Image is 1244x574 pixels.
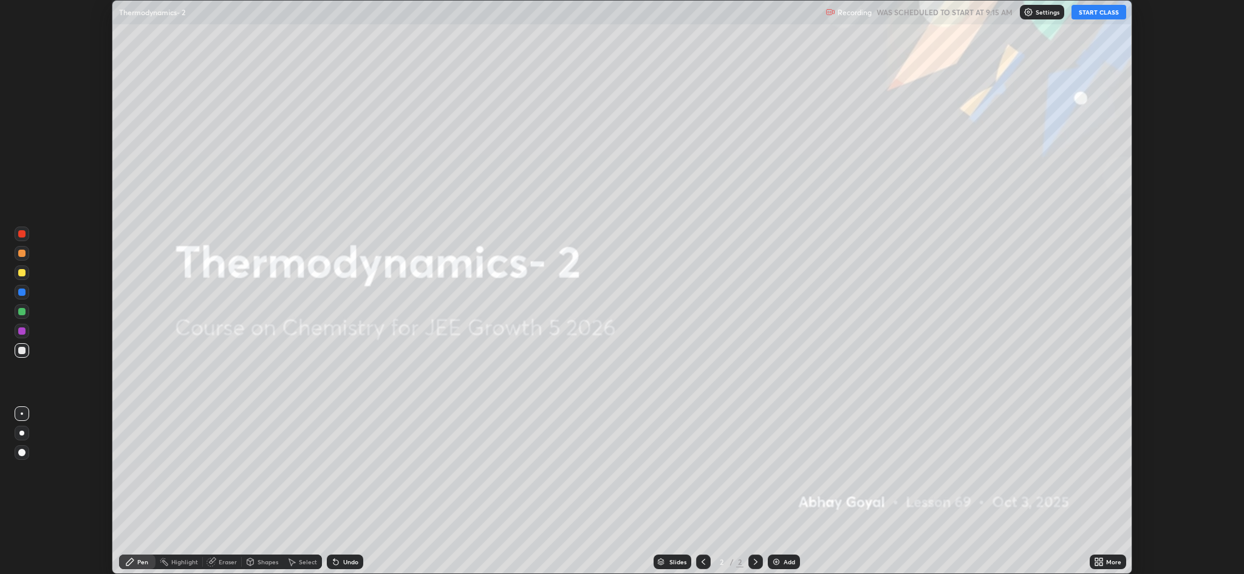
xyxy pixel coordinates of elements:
div: Select [299,559,317,565]
div: / [730,558,734,565]
p: Thermodynamics- 2 [119,7,185,17]
div: Slides [669,559,686,565]
div: Pen [137,559,148,565]
img: recording.375f2c34.svg [825,7,835,17]
div: Eraser [219,559,237,565]
div: 2 [716,558,728,565]
div: Highlight [171,559,198,565]
p: Recording [838,8,872,17]
button: START CLASS [1071,5,1126,19]
div: Add [784,559,795,565]
div: Shapes [258,559,278,565]
img: class-settings-icons [1024,7,1033,17]
h5: WAS SCHEDULED TO START AT 9:15 AM [877,7,1013,18]
div: Undo [343,559,358,565]
img: add-slide-button [771,557,781,567]
div: More [1106,559,1121,565]
p: Settings [1036,9,1059,15]
div: 2 [736,556,743,567]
